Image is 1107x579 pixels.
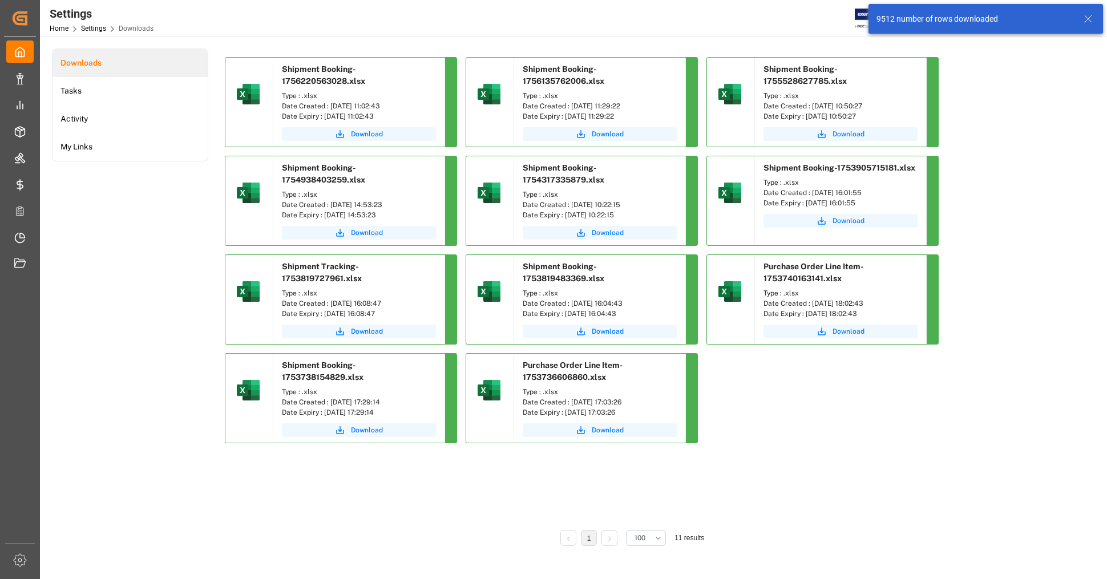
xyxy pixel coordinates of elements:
div: 9512 number of rows downloaded [876,13,1073,25]
div: Date Expiry : [DATE] 16:01:55 [763,198,918,208]
div: Date Created : [DATE] 11:29:22 [523,101,677,111]
div: Type : .xlsx [523,288,677,298]
a: Activity [52,105,208,133]
span: Download [833,216,864,226]
span: Download [833,129,864,139]
div: Date Created : [DATE] 17:29:14 [282,397,436,407]
div: Type : .xlsx [763,91,918,101]
a: Downloads [52,49,208,77]
span: Download [592,228,624,238]
div: Type : .xlsx [282,387,436,397]
span: Download [351,326,383,337]
div: Date Expiry : [DATE] 16:08:47 [282,309,436,319]
div: Type : .xlsx [523,91,677,101]
div: Date Expiry : [DATE] 11:02:43 [282,111,436,122]
div: Type : .xlsx [282,189,436,200]
span: Shipment Booking-1756135762006.xlsx [523,64,604,86]
img: microsoft-excel-2019--v1.png [235,80,262,108]
div: Date Expiry : [DATE] 16:04:43 [523,309,677,319]
span: Download [351,228,383,238]
div: Date Created : [DATE] 17:03:26 [523,397,677,407]
span: Download [592,326,624,337]
a: Home [50,25,68,33]
button: Download [763,127,918,141]
img: microsoft-excel-2019--v1.png [235,278,262,305]
div: Date Created : [DATE] 18:02:43 [763,298,918,309]
span: Download [351,129,383,139]
button: Download [282,325,436,338]
a: My Links [52,133,208,161]
img: microsoft-excel-2019--v1.png [475,278,503,305]
a: Download [763,214,918,228]
img: microsoft-excel-2019--v1.png [475,179,503,207]
img: microsoft-excel-2019--v1.png [475,376,503,404]
div: Date Expiry : [DATE] 18:02:43 [763,309,918,319]
div: Date Created : [DATE] 16:04:43 [523,298,677,309]
div: Type : .xlsx [282,91,436,101]
div: Date Expiry : [DATE] 11:29:22 [523,111,677,122]
button: open menu [626,530,666,546]
img: microsoft-excel-2019--v1.png [235,179,262,207]
div: Date Expiry : [DATE] 10:50:27 [763,111,918,122]
div: Type : .xlsx [763,177,918,188]
button: Download [282,226,436,240]
button: Download [282,127,436,141]
div: Date Created : [DATE] 11:02:43 [282,101,436,111]
span: Shipment Booking-1753905715181.xlsx [763,163,915,172]
span: Download [592,425,624,435]
img: microsoft-excel-2019--v1.png [475,80,503,108]
img: microsoft-excel-2019--v1.png [716,278,744,305]
button: Download [523,325,677,338]
button: Download [763,325,918,338]
span: Download [833,326,864,337]
span: Shipment Tracking-1753819727961.xlsx [282,262,362,283]
div: Date Expiry : [DATE] 17:29:14 [282,407,436,418]
div: Date Expiry : [DATE] 17:03:26 [523,407,677,418]
img: Exertis%20JAM%20-%20Email%20Logo.jpg_1722504956.jpg [855,9,894,29]
span: Purchase Order Line Item-1753736606860.xlsx [523,361,623,382]
span: 11 results [674,534,704,542]
span: Shipment Booking-1754317335879.xlsx [523,163,604,184]
span: Shipment Booking-1753819483369.xlsx [523,262,604,283]
button: Download [523,423,677,437]
span: Shipment Booking-1756220563028.xlsx [282,64,365,86]
li: Next Page [601,530,617,546]
a: Tasks [52,77,208,105]
a: 1 [587,535,591,542]
span: Shipment Booking-1753738154829.xlsx [282,361,363,382]
div: Date Created : [DATE] 10:50:27 [763,101,918,111]
div: Type : .xlsx [523,387,677,397]
div: Date Created : [DATE] 14:53:23 [282,200,436,210]
div: Date Created : [DATE] 10:22:15 [523,200,677,210]
span: 100 [635,533,645,543]
a: Settings [81,25,106,33]
div: Type : .xlsx [282,288,436,298]
img: microsoft-excel-2019--v1.png [716,179,744,207]
div: Settings [50,5,153,22]
span: Shipment Booking-1755528627785.xlsx [763,64,847,86]
button: Download [523,226,677,240]
div: Date Expiry : [DATE] 10:22:15 [523,210,677,220]
a: Download [523,127,677,141]
button: Download [282,423,436,437]
img: microsoft-excel-2019--v1.png [716,80,744,108]
li: Previous Page [560,530,576,546]
img: microsoft-excel-2019--v1.png [235,376,262,404]
span: Download [592,129,624,139]
div: Date Created : [DATE] 16:08:47 [282,298,436,309]
div: Date Created : [DATE] 16:01:55 [763,188,918,198]
span: Download [351,425,383,435]
div: Date Expiry : [DATE] 14:53:23 [282,210,436,220]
